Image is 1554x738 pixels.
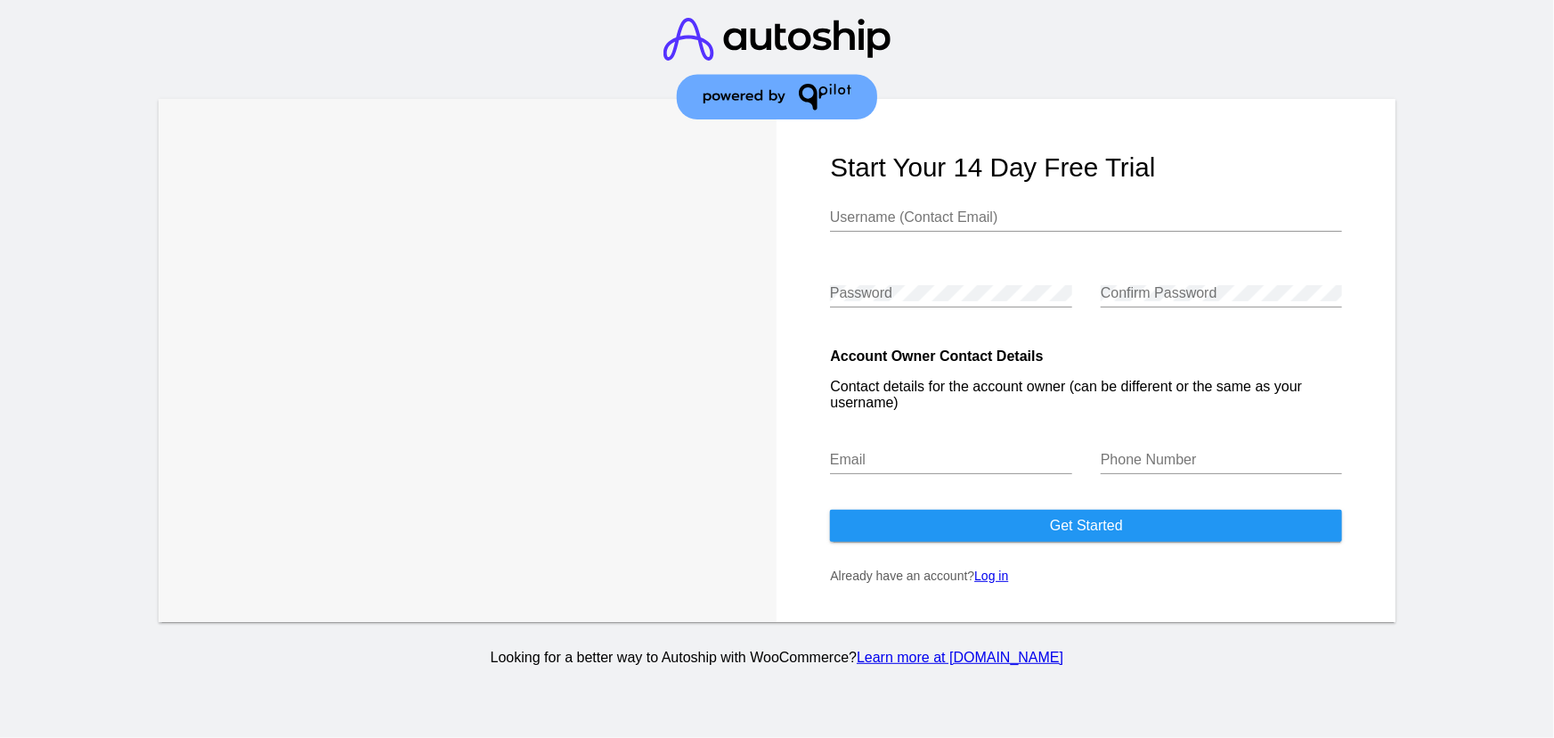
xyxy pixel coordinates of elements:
a: Log in [974,569,1008,583]
input: Phone Number [1101,452,1342,468]
a: Learn more at [DOMAIN_NAME] [857,650,1063,665]
button: Get started [830,510,1342,542]
p: Already have an account? [830,569,1342,583]
input: Email [830,452,1071,468]
span: Get started [1050,518,1123,533]
h1: Start your 14 day free trial [830,152,1342,183]
input: Username (Contact Email) [830,209,1342,225]
strong: Account Owner Contact Details [830,348,1043,364]
p: Looking for a better way to Autoship with WooCommerce? [155,650,1399,666]
p: Contact details for the account owner (can be different or the same as your username) [830,379,1342,411]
